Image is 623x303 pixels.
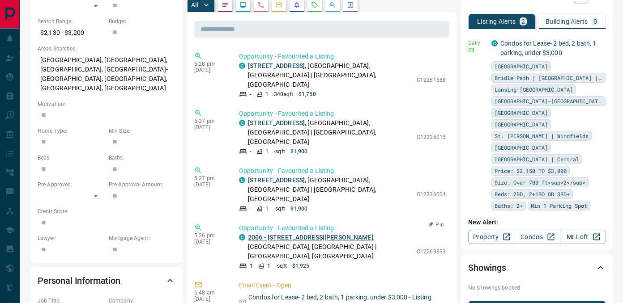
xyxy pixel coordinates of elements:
p: 6:48 am [194,290,226,296]
p: Pre-Approval Amount: [109,181,175,189]
p: , [GEOGRAPHIC_DATA], [GEOGRAPHIC_DATA] | [GEOGRAPHIC_DATA], [GEOGRAPHIC_DATA] [248,118,412,147]
p: - [250,147,251,156]
a: [STREET_ADDRESS] [248,62,305,69]
p: $1,750 [299,90,316,98]
div: Personal Information [38,270,175,291]
span: Price: $2,150 TO $3,000 [495,166,567,175]
span: [GEOGRAPHIC_DATA] [495,120,548,129]
p: - sqft [274,205,285,213]
span: [GEOGRAPHIC_DATA] [495,62,548,71]
p: Building Alerts [546,18,588,25]
p: C12336004 [417,190,446,198]
p: 0 [593,18,597,25]
span: Lansing-[GEOGRAPHIC_DATA] [495,85,573,94]
a: 2006 - [STREET_ADDRESS][PERSON_NAME] [248,234,373,241]
p: $1,925 [292,262,310,270]
p: C12269333 [417,248,446,256]
div: condos.ca [239,234,245,240]
p: Opportunity - Favourited a Listing [239,223,446,233]
p: [DATE] [194,296,226,302]
span: Baths: 2+ [495,201,523,210]
p: Daily [468,39,486,47]
a: Condos [514,230,560,244]
span: [GEOGRAPHIC_DATA] [495,108,548,117]
a: Mr.Loft [560,230,606,244]
p: Opportunity - Favourited a Listing [239,52,446,61]
p: 1 [267,262,270,270]
a: Property [468,230,514,244]
a: Condos for Lease- 2 bed, 2 bath, 1 parking, under $3,000 [500,40,596,56]
p: - sqft [276,262,287,270]
p: 5:26 pm [194,232,226,239]
p: Motivation: [38,100,175,108]
p: 1 [265,205,269,213]
p: - [250,205,251,213]
span: [GEOGRAPHIC_DATA] | Central [495,155,579,164]
p: 5:28 pm [194,61,226,67]
p: All [191,2,198,8]
p: , [GEOGRAPHIC_DATA], [GEOGRAPHIC_DATA] | [GEOGRAPHIC_DATA], [GEOGRAPHIC_DATA] [248,233,412,261]
p: 1 [250,262,253,270]
p: $2,130 - $3,200 [38,25,104,40]
p: 340 sqft [274,90,293,98]
div: Showings [468,257,606,278]
p: [DATE] [194,181,226,188]
p: Beds: [38,154,104,162]
button: Pin [423,221,449,229]
div: condos.ca [239,177,245,183]
p: $1,900 [290,205,308,213]
p: [DATE] [194,239,226,245]
p: [DATE] [194,124,226,130]
p: Lawyer: [38,234,104,242]
svg: Agent Actions [347,1,354,8]
p: C12261588 [417,76,446,84]
p: $1,900 [290,147,308,156]
p: Listing Alerts [477,18,516,25]
h2: Personal Information [38,274,120,288]
span: Min 1 Parking Spot [531,201,587,210]
div: condos.ca [239,63,245,69]
a: [STREET_ADDRESS] [248,119,305,126]
svg: Opportunities [329,1,336,8]
p: - [250,90,251,98]
p: Mortgage Agent: [109,234,175,242]
p: 5:27 pm [194,118,226,124]
svg: Calls [257,1,265,8]
div: condos.ca [491,40,498,46]
svg: Notes [222,1,229,8]
p: Min Size: [109,127,175,135]
p: Areas Searched: [38,45,175,53]
p: Pre-Approved: [38,181,104,189]
span: Bridle Path | [GEOGRAPHIC_DATA] | [GEOGRAPHIC_DATA][PERSON_NAME] [495,73,603,82]
p: 1 [265,90,269,98]
p: 2 [521,18,525,25]
p: 5:27 pm [194,175,226,181]
p: New Alert: [468,218,606,227]
h2: Showings [468,261,506,275]
p: , [GEOGRAPHIC_DATA], [GEOGRAPHIC_DATA] | [GEOGRAPHIC_DATA], [GEOGRAPHIC_DATA] [248,61,412,89]
svg: Requests [311,1,318,8]
p: Home Type: [38,127,104,135]
p: Credit Score: [38,207,175,215]
svg: Listing Alerts [293,1,300,8]
p: C12336015 [417,133,446,141]
p: Opportunity - Favourited a Listing [239,166,446,176]
p: Budget: [109,17,175,25]
span: St. [PERSON_NAME] | Windfields [495,131,589,140]
span: [GEOGRAPHIC_DATA]-[GEOGRAPHIC_DATA] [495,97,603,105]
p: Opportunity - Favourited a Listing [239,109,446,118]
span: Beds: 2BD, 2+1BD OR 3BD+ [495,189,570,198]
p: [DATE] [194,67,226,73]
p: Email Event - Open [239,281,446,290]
p: 1 [265,147,269,156]
p: Baths: [109,154,175,162]
p: , [GEOGRAPHIC_DATA], [GEOGRAPHIC_DATA] | [GEOGRAPHIC_DATA], [GEOGRAPHIC_DATA] [248,176,412,204]
a: [STREET_ADDRESS] [248,177,305,184]
svg: Emails [275,1,282,8]
span: Size: Over 700 ft<sup>2</sup> [495,178,585,187]
svg: Email [468,47,474,53]
p: [GEOGRAPHIC_DATA], [GEOGRAPHIC_DATA], [GEOGRAPHIC_DATA], [GEOGRAPHIC_DATA]-[GEOGRAPHIC_DATA], [GE... [38,53,175,96]
p: No showings booked [468,284,606,292]
p: Search Range: [38,17,104,25]
p: - sqft [274,147,285,156]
